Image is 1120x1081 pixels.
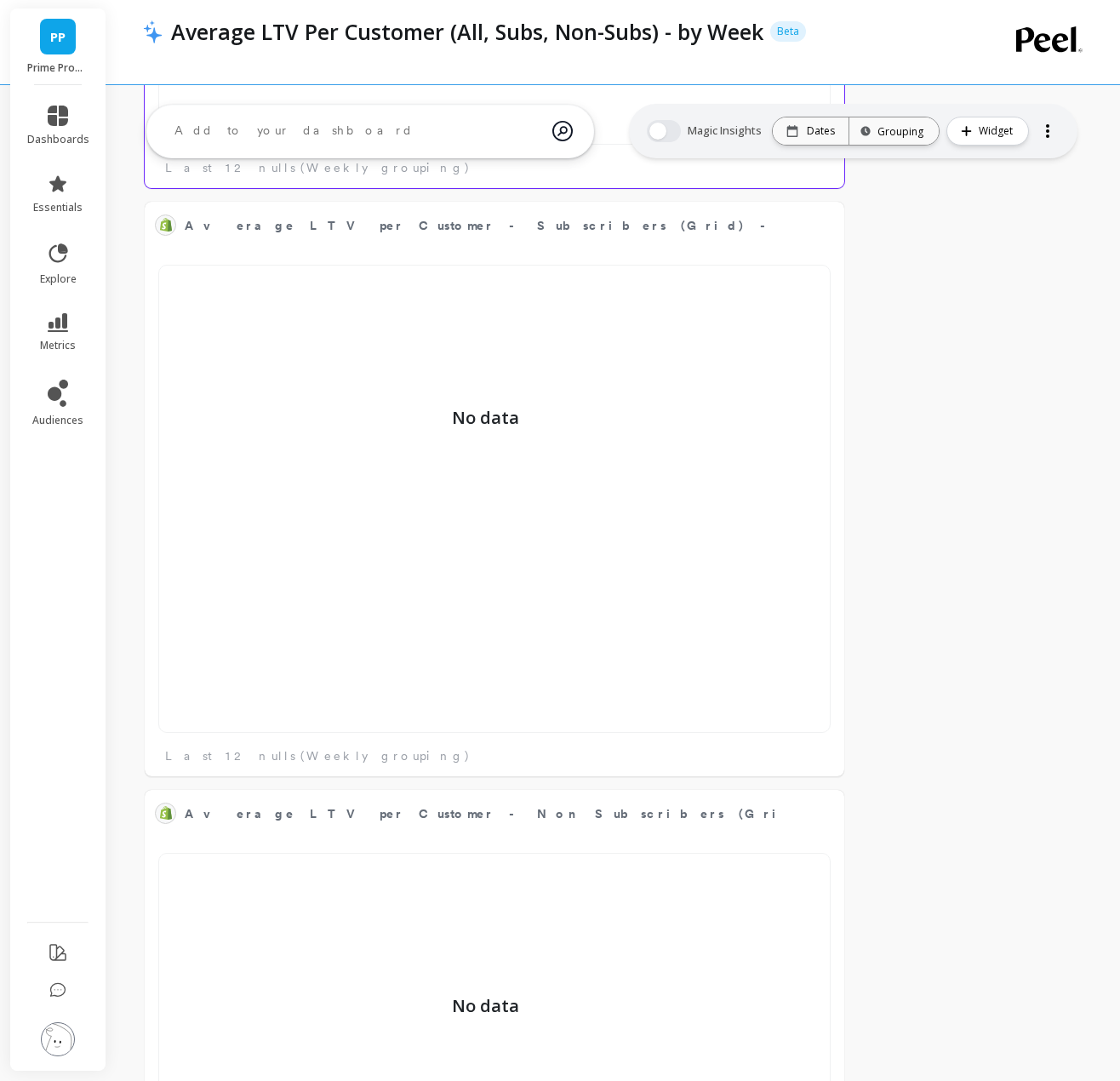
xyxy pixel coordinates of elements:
span: (Weekly grouping) [300,747,471,764]
span: Average LTV per Customer - Subscribers (Grid) - by Week (cumulative) [185,214,780,237]
p: Average LTV Per Customer (All, Subs, Non-Subs) - by Week [171,17,763,46]
div: Grouping [865,123,923,140]
span: Widget [979,123,1018,140]
img: profile picture [41,1022,75,1056]
span: audiences [32,414,83,427]
img: header icon [143,20,163,43]
p: Dates [807,124,835,138]
span: Average LTV per Customer - Subscribers (Grid) - by Week (cumulative) [185,217,1026,235]
span: Average LTV per Customer - Non Subscribers (Grid) - by Week (cumulative) [185,802,780,826]
button: Widget [946,117,1029,146]
span: essentials [33,201,83,214]
span: explore [40,272,77,286]
p: Prime Prometics™ [27,61,89,75]
span: dashboards [27,133,89,146]
span: Last 12 nulls [165,159,295,176]
span: metrics [40,339,76,352]
span: PP [50,27,66,47]
span: (Weekly grouping) [300,159,471,176]
p: No data [452,269,519,626]
span: Magic Insights [688,123,765,140]
span: Average LTV per Customer - Non Subscribers (Grid) - by Week (cumulative) [185,805,1083,823]
p: Beta [770,21,806,42]
img: magic search icon [552,108,573,154]
span: Last 12 nulls [165,747,295,764]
